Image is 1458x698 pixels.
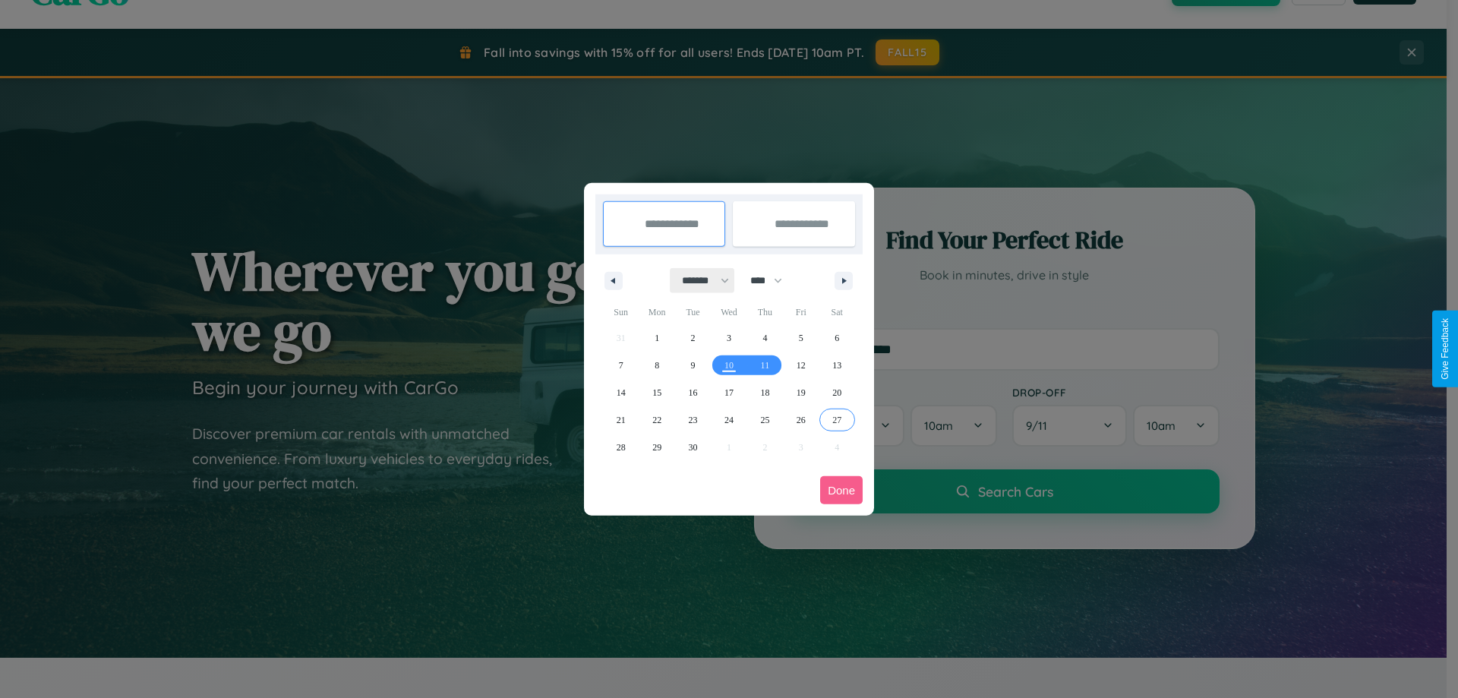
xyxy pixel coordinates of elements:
[797,379,806,406] span: 19
[655,352,659,379] span: 8
[761,352,770,379] span: 11
[619,352,623,379] span: 7
[724,379,734,406] span: 17
[603,300,639,324] span: Sun
[675,434,711,461] button: 30
[711,352,746,379] button: 10
[711,379,746,406] button: 17
[675,352,711,379] button: 9
[639,300,674,324] span: Mon
[832,352,841,379] span: 13
[655,324,659,352] span: 1
[617,434,626,461] span: 28
[724,352,734,379] span: 10
[783,379,819,406] button: 19
[820,476,863,504] button: Done
[747,300,783,324] span: Thu
[819,300,855,324] span: Sat
[711,324,746,352] button: 3
[783,300,819,324] span: Fri
[747,352,783,379] button: 11
[675,379,711,406] button: 16
[603,406,639,434] button: 21
[727,324,731,352] span: 3
[711,300,746,324] span: Wed
[760,379,769,406] span: 18
[639,379,674,406] button: 15
[652,379,661,406] span: 15
[760,406,769,434] span: 25
[835,324,839,352] span: 6
[832,406,841,434] span: 27
[1440,318,1450,380] div: Give Feedback
[711,406,746,434] button: 24
[747,324,783,352] button: 4
[724,406,734,434] span: 24
[783,406,819,434] button: 26
[675,406,711,434] button: 23
[639,406,674,434] button: 22
[819,352,855,379] button: 13
[603,352,639,379] button: 7
[675,324,711,352] button: 2
[689,406,698,434] span: 23
[762,324,767,352] span: 4
[747,379,783,406] button: 18
[652,406,661,434] span: 22
[691,324,696,352] span: 2
[675,300,711,324] span: Tue
[639,352,674,379] button: 8
[799,324,803,352] span: 5
[747,406,783,434] button: 25
[639,434,674,461] button: 29
[652,434,661,461] span: 29
[783,352,819,379] button: 12
[639,324,674,352] button: 1
[797,352,806,379] span: 12
[603,434,639,461] button: 28
[819,406,855,434] button: 27
[617,379,626,406] span: 14
[783,324,819,352] button: 5
[797,406,806,434] span: 26
[832,379,841,406] span: 20
[617,406,626,434] span: 21
[689,434,698,461] span: 30
[819,379,855,406] button: 20
[603,379,639,406] button: 14
[819,324,855,352] button: 6
[691,352,696,379] span: 9
[689,379,698,406] span: 16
